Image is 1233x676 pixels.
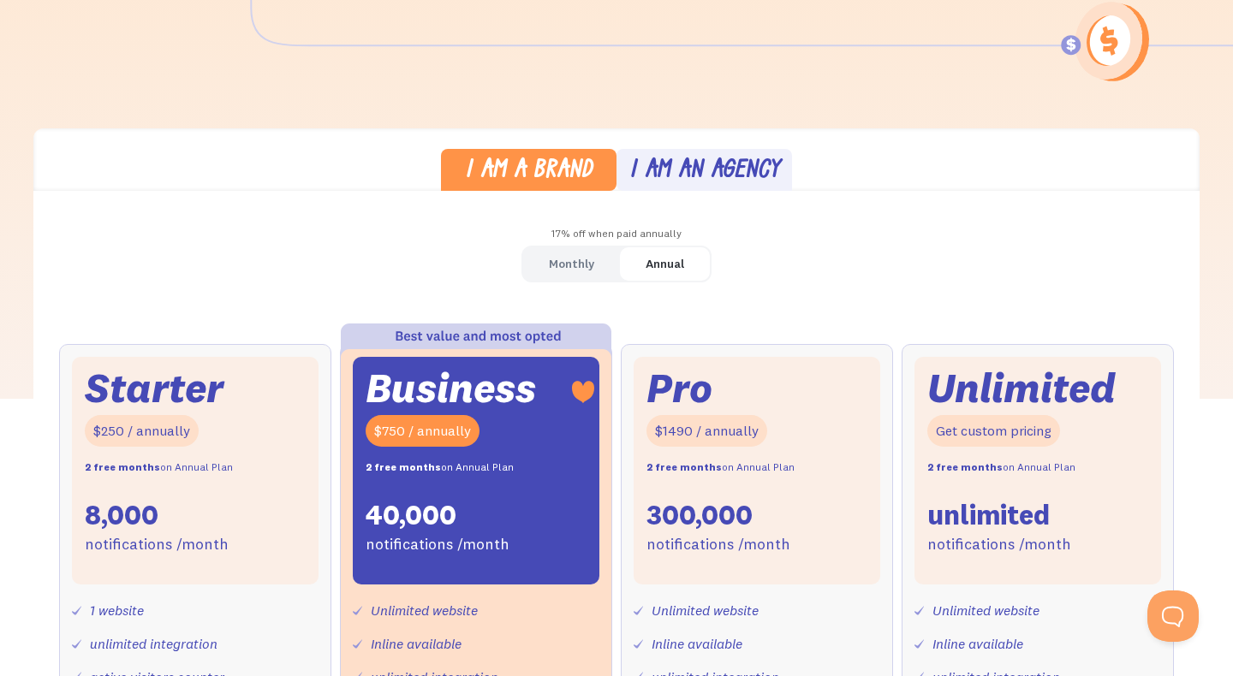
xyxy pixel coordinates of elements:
div: on Annual Plan [366,455,514,480]
strong: 2 free months [85,460,160,473]
div: notifications /month [927,532,1071,557]
div: 40,000 [366,497,456,533]
div: 17% off when paid annually [33,222,1200,246]
div: notifications /month [646,532,790,557]
div: Annual [646,252,684,276]
div: Unlimited website [932,598,1039,623]
div: $750 / annually [366,415,479,447]
div: notifications /month [366,532,509,557]
div: Inline available [371,632,462,656]
div: Pro [646,370,712,406]
div: $250 / annually [85,415,199,447]
iframe: Toggle Customer Support [1147,590,1199,642]
div: Inline available [932,632,1023,656]
div: Unlimited website [371,598,478,623]
div: on Annual Plan [85,455,233,480]
strong: 2 free months [927,460,1003,473]
div: Unlimited website [652,598,759,623]
div: 300,000 [646,497,753,533]
strong: 2 free months [366,460,441,473]
div: Get custom pricing [927,415,1060,447]
div: Monthly [549,252,594,276]
div: 1 website [90,598,144,623]
div: 8,000 [85,497,158,533]
strong: 2 free months [646,460,722,473]
div: Business [366,370,536,406]
div: Inline available [652,632,742,656]
div: unlimited [927,497,1050,533]
div: on Annual Plan [646,455,795,480]
div: $1490 / annually [646,415,767,447]
div: notifications /month [85,532,229,557]
div: I am a brand [465,159,593,184]
div: Starter [85,370,223,406]
div: on Annual Plan [927,455,1075,480]
div: unlimited integration [90,632,217,656]
div: Unlimited [927,370,1116,406]
div: I am an agency [629,159,780,184]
